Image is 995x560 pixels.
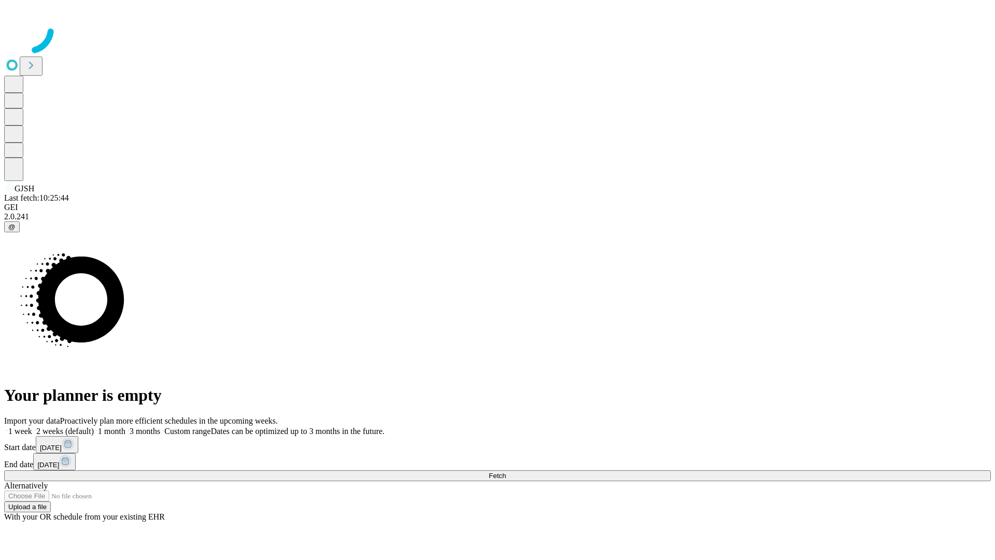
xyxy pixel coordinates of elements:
[4,221,20,232] button: @
[4,203,991,212] div: GEI
[4,481,48,490] span: Alternatively
[37,461,59,469] span: [DATE]
[4,453,991,470] div: End date
[4,416,60,425] span: Import your data
[60,416,278,425] span: Proactively plan more efficient schedules in the upcoming weeks.
[4,512,165,521] span: With your OR schedule from your existing EHR
[489,472,506,480] span: Fetch
[8,427,32,436] span: 1 week
[36,436,78,453] button: [DATE]
[8,223,16,231] span: @
[4,501,51,512] button: Upload a file
[4,212,991,221] div: 2.0.241
[130,427,160,436] span: 3 months
[36,427,94,436] span: 2 weeks (default)
[40,444,62,452] span: [DATE]
[164,427,210,436] span: Custom range
[4,193,69,202] span: Last fetch: 10:25:44
[33,453,76,470] button: [DATE]
[98,427,125,436] span: 1 month
[4,386,991,405] h1: Your planner is empty
[4,470,991,481] button: Fetch
[4,436,991,453] div: Start date
[211,427,385,436] span: Dates can be optimized up to 3 months in the future.
[15,184,34,193] span: GJSH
